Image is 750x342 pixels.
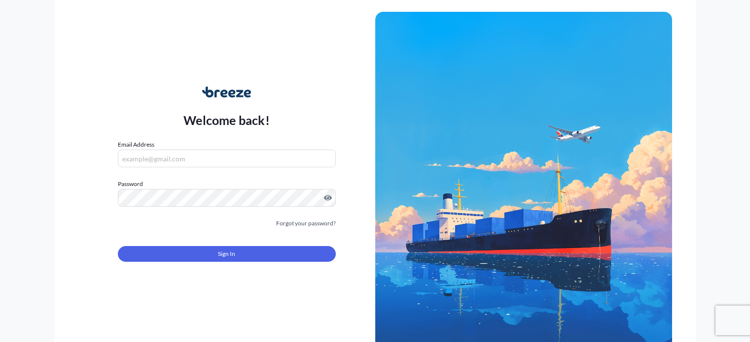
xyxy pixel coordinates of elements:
span: Sign In [218,249,235,259]
button: Sign In [118,246,336,262]
button: Show password [324,194,332,202]
label: Password [118,179,336,189]
input: example@gmail.com [118,150,336,167]
p: Welcome back! [183,112,270,128]
a: Forgot your password? [276,218,336,228]
label: Email Address [118,140,154,150]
